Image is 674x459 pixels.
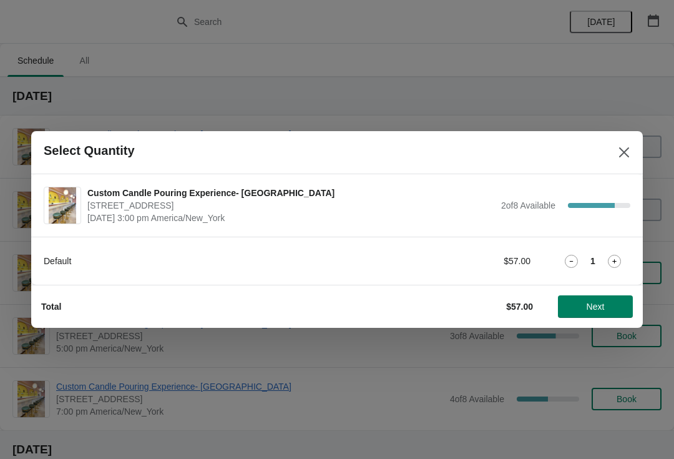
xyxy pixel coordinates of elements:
[501,200,555,210] span: 2 of 8 Available
[87,199,495,212] span: [STREET_ADDRESS]
[44,144,135,158] h2: Select Quantity
[415,255,530,267] div: $57.00
[506,302,533,312] strong: $57.00
[87,187,495,199] span: Custom Candle Pouring Experience- [GEOGRAPHIC_DATA]
[49,187,76,224] img: Custom Candle Pouring Experience- Delray Beach | 415 East Atlantic Avenue, Delray Beach, FL, USA ...
[44,255,390,267] div: Default
[613,141,635,164] button: Close
[590,255,595,267] strong: 1
[587,302,605,312] span: Next
[87,212,495,224] span: [DATE] 3:00 pm America/New_York
[41,302,61,312] strong: Total
[558,295,633,318] button: Next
